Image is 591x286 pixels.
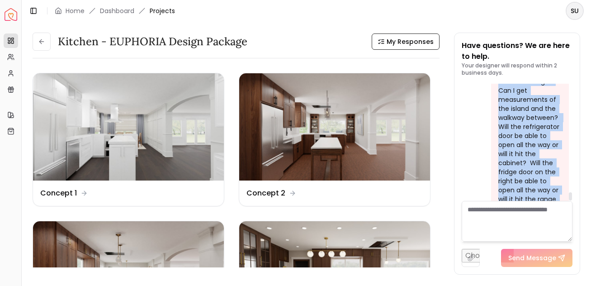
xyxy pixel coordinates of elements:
a: Spacejoy [5,8,17,21]
p: Your designer will respond within 2 business days. [462,62,572,76]
nav: breadcrumb [55,6,175,15]
button: My Responses [372,33,440,50]
a: Dashboard [100,6,134,15]
span: SU [567,3,583,19]
dd: Concept 2 [246,188,285,199]
span: Projects [150,6,175,15]
a: Concept 1Concept 1 [33,73,224,206]
img: Spacejoy Logo [5,8,17,21]
h3: Kitchen - EUPHORIA Design Package [58,34,247,49]
p: Have questions? We are here to help. [462,40,572,62]
dd: Concept 1 [40,188,77,199]
a: Home [66,6,85,15]
button: SU [566,2,584,20]
div: I believe we need around 3' feet walkway between cabinets. The island & the cabinet on the left d... [498,14,560,213]
img: Concept 2 [239,73,430,181]
img: Concept 1 [33,73,224,181]
span: My Responses [387,37,434,46]
a: Concept 2Concept 2 [239,73,430,206]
